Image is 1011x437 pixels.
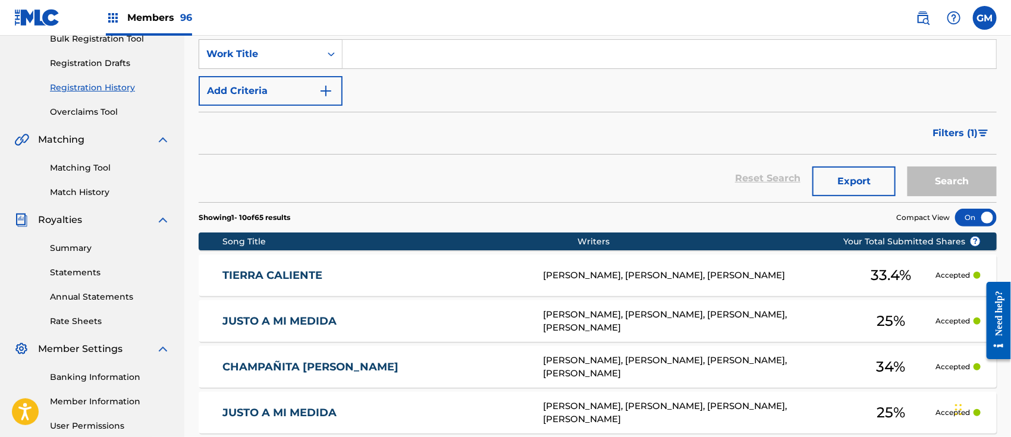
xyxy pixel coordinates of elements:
div: Help [942,6,966,30]
div: Work Title [206,47,313,61]
div: [PERSON_NAME], [PERSON_NAME], [PERSON_NAME], [PERSON_NAME] [543,354,846,381]
img: Royalties [14,213,29,227]
span: Member Settings [38,342,123,356]
span: 96 [180,12,192,23]
a: Rate Sheets [50,315,170,328]
a: User Permissions [50,420,170,432]
a: Match History [50,186,170,199]
a: Registration History [50,81,170,94]
a: Registration Drafts [50,57,170,70]
img: MLC Logo [14,9,60,26]
p: Accepted [935,316,970,326]
div: Drag [955,392,962,427]
a: Statements [50,266,170,279]
a: Public Search [911,6,935,30]
img: search [916,11,930,25]
p: Showing 1 - 10 of 65 results [199,212,290,223]
span: Royalties [38,213,82,227]
button: Export [812,166,896,196]
img: Member Settings [14,342,29,356]
form: Search Form [199,39,997,202]
a: Matching Tool [50,162,170,174]
p: Accepted [935,361,970,372]
span: ? [971,237,980,246]
span: Compact View [896,212,950,223]
div: [PERSON_NAME], [PERSON_NAME], [PERSON_NAME], [PERSON_NAME] [543,400,846,426]
img: expand [156,133,170,147]
button: Add Criteria [199,76,343,106]
img: Top Rightsholders [106,11,120,25]
iframe: Resource Center [978,273,1011,369]
div: Song Title [222,235,577,248]
span: 25 % [877,402,905,423]
p: Accepted [935,270,970,281]
a: Overclaims Tool [50,106,170,118]
img: expand [156,213,170,227]
span: Members [127,11,192,24]
img: filter [978,130,988,137]
a: Banking Information [50,371,170,383]
div: User Menu [973,6,997,30]
a: TIERRA CALIENTE [222,269,527,282]
img: 9d2ae6d4665cec9f34b9.svg [319,84,333,98]
a: CHAMPAÑITA [PERSON_NAME] [222,360,527,374]
div: Writers [577,235,881,248]
span: 25 % [877,310,905,332]
iframe: Chat Widget [952,380,1011,437]
a: JUSTO A MI MEDIDA [222,315,527,328]
img: Matching [14,133,29,147]
a: Member Information [50,395,170,408]
p: Accepted [935,407,970,418]
a: Summary [50,242,170,254]
span: Your Total Submitted Shares [843,235,981,248]
div: [PERSON_NAME], [PERSON_NAME], [PERSON_NAME] [543,269,846,282]
a: Annual Statements [50,291,170,303]
span: Filters ( 1 ) [932,126,978,140]
div: [PERSON_NAME], [PERSON_NAME], [PERSON_NAME], [PERSON_NAME] [543,308,846,335]
img: help [947,11,961,25]
span: Matching [38,133,84,147]
a: Bulk Registration Tool [50,33,170,45]
a: JUSTO A MI MEDIDA [222,406,527,420]
button: Filters (1) [925,118,997,148]
img: expand [156,342,170,356]
span: 33.4 % [871,265,911,286]
span: 34 % [877,356,906,378]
